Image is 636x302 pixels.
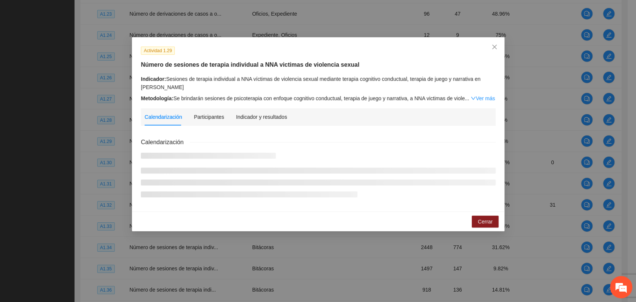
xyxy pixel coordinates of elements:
span: close [491,44,497,50]
div: Se brindarán sesiones de psicoterapia con enfoque cognitivo conductual, terapia de juego y narrat... [141,94,496,102]
div: Calendarización [145,113,182,121]
div: Sesiones de terapia individual a NNA víctimas de violencia sexual mediante terapia cognitivo cond... [141,75,496,91]
strong: Indicador: [141,76,166,82]
div: Chatee con nosotros ahora [39,38,125,48]
span: Actividad 1.29 [141,47,175,55]
div: Minimizar ventana de chat en vivo [122,4,140,22]
h5: Número de sesiones de terapia individual a NNA victimas de violencia sexual [141,60,496,69]
span: Cerrar [478,217,493,226]
a: Expand [470,95,494,101]
span: ... [465,95,469,101]
div: Participantes [194,113,224,121]
strong: Metodología: [141,95,173,101]
button: Cerrar [472,216,499,228]
div: Indicador y resultados [236,113,287,121]
textarea: Escriba su mensaje y pulse “Intro” [4,203,142,229]
span: down [470,96,475,101]
span: Calendarización [141,137,190,147]
button: Close [484,37,504,57]
span: Estamos en línea. [43,99,103,175]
